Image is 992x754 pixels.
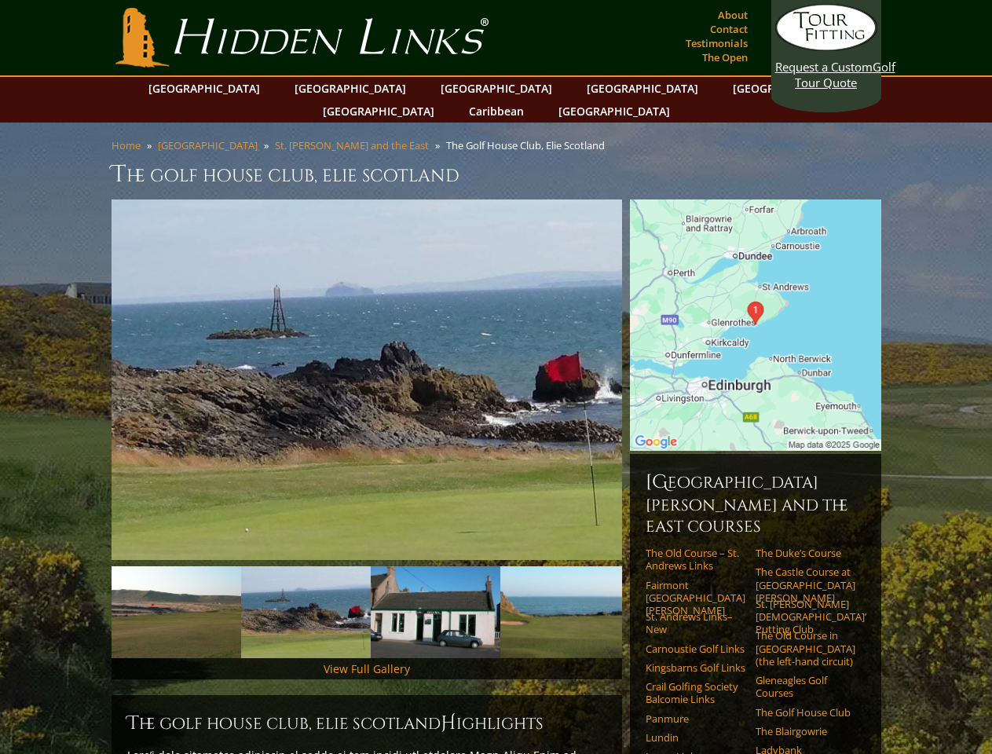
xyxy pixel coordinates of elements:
a: [GEOGRAPHIC_DATA] [551,100,678,123]
a: Request a CustomGolf Tour Quote [775,4,877,90]
a: The Castle Course at [GEOGRAPHIC_DATA][PERSON_NAME] [756,565,855,604]
a: Crail Golfing Society Balcomie Links [646,680,745,706]
a: Lundin [646,731,745,744]
a: The Blairgowrie [756,725,855,738]
a: Contact [706,18,752,40]
a: Kingsbarns Golf Links [646,661,745,674]
a: Caribbean [461,100,532,123]
a: The Golf House Club [756,706,855,719]
a: Gleneagles Golf Courses [756,674,855,700]
a: The Open [698,46,752,68]
a: The Old Course – St. Andrews Links [646,547,745,573]
a: St. [PERSON_NAME] and the East [275,138,429,152]
a: [GEOGRAPHIC_DATA] [141,77,268,100]
a: [GEOGRAPHIC_DATA] [315,100,442,123]
a: St. [PERSON_NAME] [DEMOGRAPHIC_DATA]’ Putting Club [756,598,855,636]
a: About [714,4,752,26]
a: The Old Course in [GEOGRAPHIC_DATA] (the left-hand circuit) [756,629,855,668]
a: Testimonials [682,32,752,54]
h1: The Golf House Club, Elie Scotland [112,159,881,190]
span: Request a Custom [775,59,873,75]
a: Home [112,138,141,152]
h2: The Golf House Club, Elie Scotland ighlights [127,711,606,736]
a: Fairmont [GEOGRAPHIC_DATA][PERSON_NAME] [646,579,745,617]
a: Panmure [646,712,745,725]
a: [GEOGRAPHIC_DATA] [725,77,852,100]
a: View Full Gallery [324,661,410,676]
a: St. Andrews Links–New [646,610,745,636]
span: H [441,711,456,736]
img: Google Map of The Golf House Club, Elie, Golf Club Lane, Elie, Scotland, United Kingdom [630,199,881,451]
a: The Duke’s Course [756,547,855,559]
li: The Golf House Club, Elie Scotland [446,138,611,152]
a: [GEOGRAPHIC_DATA] [433,77,560,100]
h6: [GEOGRAPHIC_DATA][PERSON_NAME] and the East Courses [646,470,866,537]
a: [GEOGRAPHIC_DATA] [158,138,258,152]
a: [GEOGRAPHIC_DATA] [579,77,706,100]
a: [GEOGRAPHIC_DATA] [287,77,414,100]
a: Carnoustie Golf Links [646,642,745,655]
